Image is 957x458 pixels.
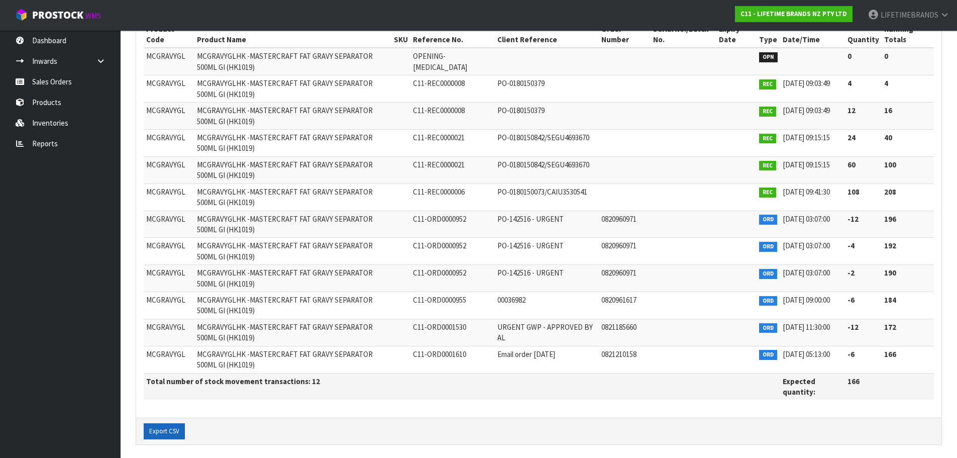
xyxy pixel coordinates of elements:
span: MCGRAVYGL [146,133,185,142]
span: OPENING-[MEDICAL_DATA] [413,51,467,71]
span: REC [759,188,776,198]
button: Export CSV [144,423,185,439]
strong: 108 [847,187,860,197]
span: MCGRAVYGLHK -MASTERCRAFT FAT GRAVY SEPARATOR 500ML GI (HK1019) [197,133,373,153]
strong: 60 [847,160,856,169]
strong: 184 [884,295,896,305]
span: MCGRAVYGLHK -MASTERCRAFT FAT GRAVY SEPARATOR 500ML GI (HK1019) [197,160,373,180]
span: 0821185660 [601,322,636,332]
span: REC [759,161,776,171]
span: MCGRAVYGLHK -MASTERCRAFT FAT GRAVY SEPARATOR 500ML GI (HK1019) [197,295,373,315]
span: [DATE] 09:41:30 [783,187,830,197]
span: [DATE] 03:07:00 [783,268,830,278]
span: REC [759,107,776,117]
th: Date/Time [780,21,845,48]
span: C11-ORD0000952 [413,241,466,250]
span: MCGRAVYGL [146,51,185,61]
span: PO-0180150379 [497,106,545,115]
strong: 190 [884,268,896,278]
span: [DATE] 09:15:15 [783,160,830,169]
span: MCGRAVYGL [146,160,185,169]
strong: -6 [847,349,855,359]
strong: 0 [847,51,852,61]
strong: 208 [884,187,896,197]
span: 0820960971 [601,241,636,250]
img: cube-alt.png [15,9,28,21]
strong: -12 [847,214,859,224]
span: C11-ORD0001610 [413,349,466,359]
span: 0820960971 [601,268,636,278]
th: Client Reference [495,21,599,48]
strong: 172 [884,322,896,332]
th: Running Totals [882,21,934,48]
th: Quantity [845,21,882,48]
strong: 166 [847,377,860,386]
span: ORD [759,296,777,306]
span: MCGRAVYGLHK -MASTERCRAFT FAT GRAVY SEPARATOR 500ML GI (HK1019) [197,51,373,71]
th: SKU [391,21,410,48]
span: ORD [759,215,777,225]
strong: 24 [847,133,856,142]
span: MCGRAVYGLHK -MASTERCRAFT FAT GRAVY SEPARATOR 500ML GI (HK1019) [197,322,373,342]
span: C11-REC0000021 [413,160,465,169]
span: [DATE] 03:07:00 [783,241,830,250]
span: MCGRAVYGLHK -MASTERCRAFT FAT GRAVY SEPARATOR 500ML GI (HK1019) [197,106,373,126]
span: 0821210158 [601,349,636,359]
span: REC [759,134,776,144]
span: 0820960971 [601,214,636,224]
span: MCGRAVYGL [146,349,185,359]
strong: -6 [847,295,855,305]
span: PO-0180150379 [497,78,545,88]
span: [DATE] 11:30:00 [783,322,830,332]
span: LIFETIMEBRANDS [881,10,938,20]
span: Email order [DATE] [497,349,555,359]
span: MCGRAVYGL [146,322,185,332]
span: PO-0180150842/SEGU4693670 [497,133,589,142]
span: MCGRAVYGLHK -MASTERCRAFT FAT GRAVY SEPARATOR 500ML GI (HK1019) [197,214,373,234]
span: MCGRAVYGL [146,268,185,278]
span: C11-REC0000006 [413,187,465,197]
strong: 196 [884,214,896,224]
th: Order Number [599,21,650,48]
strong: 4 [847,78,852,88]
span: C11-ORD0000955 [413,295,466,305]
span: MCGRAVYGL [146,78,185,88]
span: ORD [759,269,777,279]
span: ORD [759,242,777,252]
span: MCGRAVYGL [146,187,185,197]
span: MCGRAVYGL [146,106,185,115]
span: PO-142516 - URGENT [497,214,564,224]
span: ProStock [32,9,83,22]
span: [DATE] 09:15:15 [783,133,830,142]
th: Type [757,21,780,48]
strong: 166 [884,349,896,359]
small: WMS [85,11,101,21]
th: Serial No./Batch No. [651,21,716,48]
span: PO-0180150073/CAIU3530541 [497,187,587,197]
span: MCGRAVYGLHK -MASTERCRAFT FAT GRAVY SEPARATOR 500ML GI (HK1019) [197,349,373,370]
strong: 4 [884,78,888,88]
th: Product Code [144,21,194,48]
strong: C11 - LIFETIME BRANDS NZ PTY LTD [740,10,847,18]
span: PO-142516 - URGENT [497,241,564,250]
strong: -12 [847,322,859,332]
th: Expiry Date [716,21,757,48]
strong: 12 [847,106,856,115]
span: [DATE] 09:00:00 [783,295,830,305]
span: URGENT GWP - APPROVED BY AL [497,322,593,342]
span: ORD [759,350,777,360]
span: MCGRAVYGLHK -MASTERCRAFT FAT GRAVY SEPARATOR 500ML GI (HK1019) [197,268,373,288]
span: C11-ORD0001530 [413,322,466,332]
strong: 192 [884,241,896,250]
span: MCGRAVYGLHK -MASTERCRAFT FAT GRAVY SEPARATOR 500ML GI (HK1019) [197,78,373,99]
span: C11-ORD0000952 [413,268,466,278]
strong: 100 [884,160,896,169]
strong: -4 [847,241,855,250]
span: MCGRAVYGL [146,241,185,250]
strong: -2 [847,268,855,278]
span: [DATE] 09:03:49 [783,78,830,88]
span: MCGRAVYGLHK -MASTERCRAFT FAT GRAVY SEPARATOR 500ML GI (HK1019) [197,187,373,207]
span: ORD [759,323,777,333]
span: PO-0180150842/SEGU4693670 [497,160,589,169]
span: MCGRAVYGLHK -MASTERCRAFT FAT GRAVY SEPARATOR 500ML GI (HK1019) [197,241,373,261]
